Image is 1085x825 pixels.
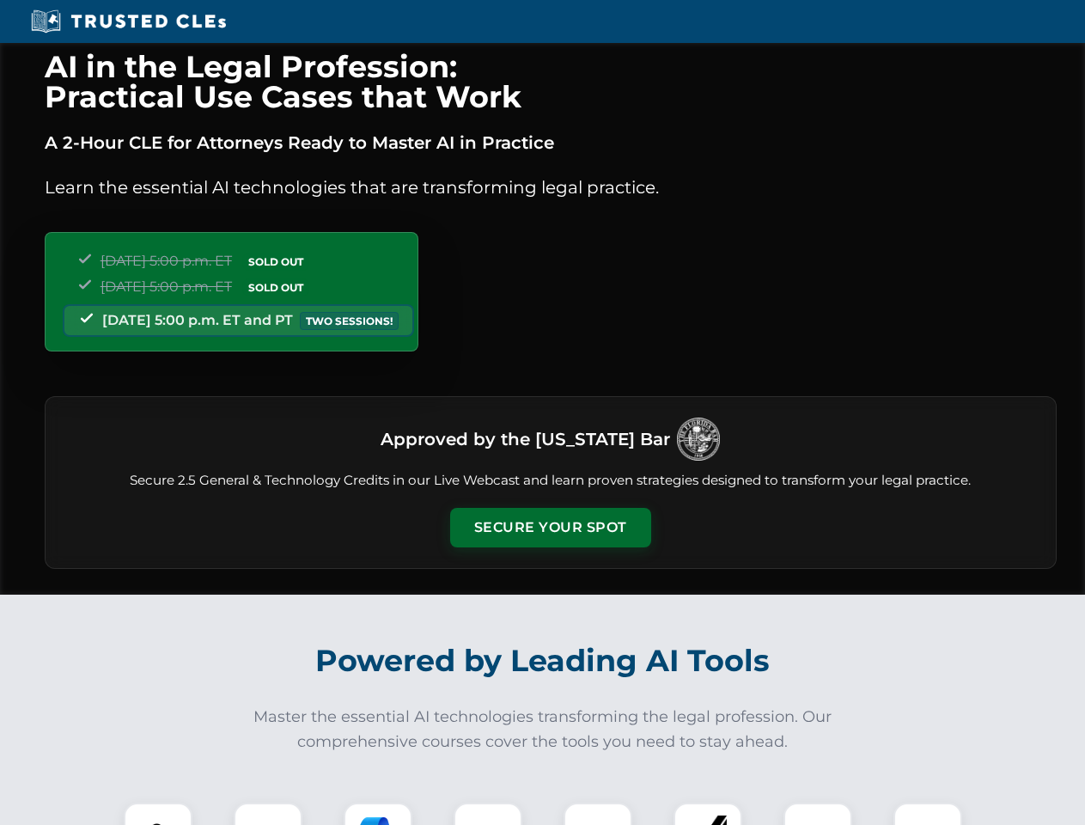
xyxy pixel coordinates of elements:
h2: Powered by Leading AI Tools [67,631,1019,691]
img: Trusted CLEs [26,9,231,34]
span: SOLD OUT [242,278,309,296]
p: Secure 2.5 General & Technology Credits in our Live Webcast and learn proven strategies designed ... [66,471,1035,491]
span: [DATE] 5:00 p.m. ET [101,278,232,295]
p: A 2-Hour CLE for Attorneys Ready to Master AI in Practice [45,129,1057,156]
img: Logo [677,418,720,461]
button: Secure Your Spot [450,508,651,547]
p: Learn the essential AI technologies that are transforming legal practice. [45,174,1057,201]
span: [DATE] 5:00 p.m. ET [101,253,232,269]
h3: Approved by the [US_STATE] Bar [381,424,670,455]
p: Master the essential AI technologies transforming the legal profession. Our comprehensive courses... [242,705,844,755]
h1: AI in the Legal Profession: Practical Use Cases that Work [45,52,1057,112]
span: SOLD OUT [242,253,309,271]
